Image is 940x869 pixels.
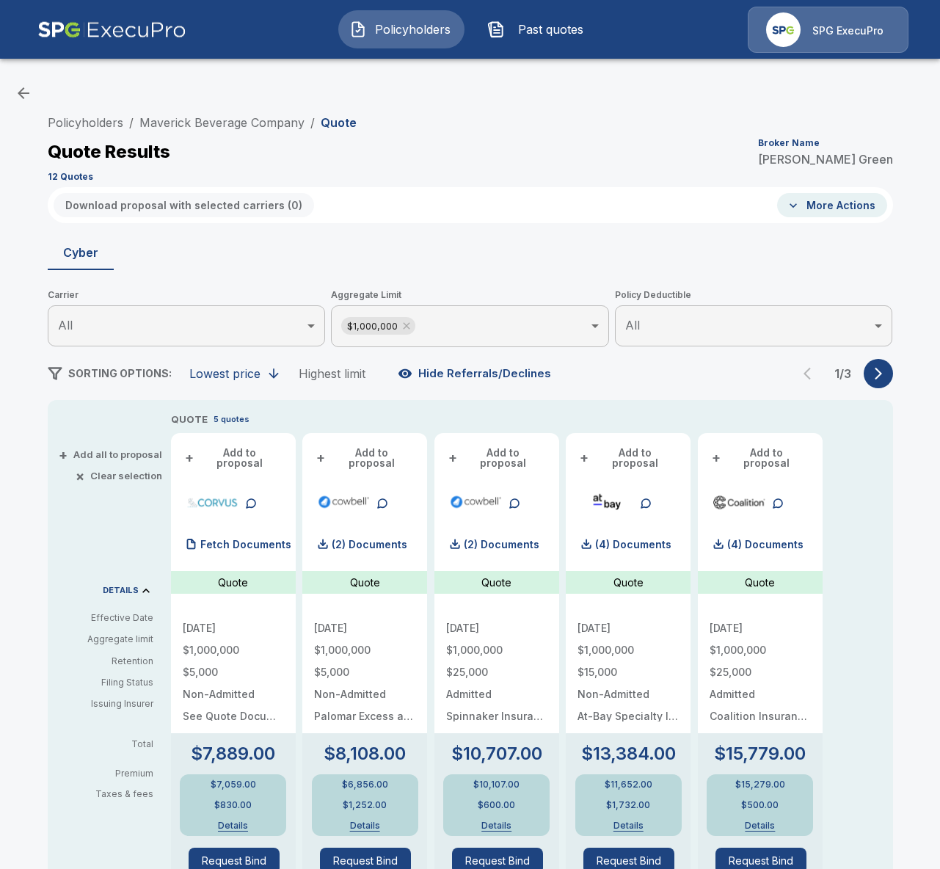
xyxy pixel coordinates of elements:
p: 1 / 3 [828,368,858,379]
p: [DATE] [183,623,284,633]
button: Download proposal with selected carriers (0) [54,193,314,217]
p: [DATE] [710,623,811,633]
a: Maverick Beverage Company [139,115,305,130]
p: Non-Admitted [183,689,284,699]
button: +Add to proposal [314,445,415,471]
p: Aggregate limit [59,633,153,646]
img: AA Logo [37,7,186,53]
p: Fetch Documents [200,539,291,550]
button: Details [464,821,529,830]
p: Premium [59,769,165,778]
p: $1,000,000 [446,645,547,655]
img: Agency Icon [766,12,801,47]
div: Lowest price [189,366,260,381]
p: $25,000 [446,667,547,677]
span: Policyholders [373,21,453,38]
p: Issuing Insurer [59,697,153,710]
span: SORTING OPTIONS: [68,367,172,379]
button: Hide Referrals/Declines [395,360,557,388]
p: $1,000,000 [314,645,415,655]
p: Admitted [710,689,811,699]
p: $1,000,000 [710,645,811,655]
span: All [58,318,73,332]
button: Policyholders IconPolicyholders [338,10,464,48]
p: (4) Documents [727,539,804,550]
img: Past quotes Icon [487,21,505,38]
p: Filing Status [59,676,153,689]
p: DETAILS [103,586,139,595]
p: $11,652.00 [605,780,652,789]
p: Admitted [446,689,547,699]
span: + [59,450,68,459]
span: Policy Deductible [615,288,893,302]
span: Past quotes [511,21,591,38]
span: $1,000,000 [341,318,404,335]
p: Quote [481,575,511,590]
p: $1,252.00 [343,801,387,810]
p: Total [59,740,165,749]
p: Spinnaker Insurance Company NAIC #24376, AM Best "A-" (Excellent) Rated. [446,711,547,721]
span: Aggregate Limit [331,288,609,302]
p: Quote [321,117,357,128]
p: $13,384.00 [581,745,676,763]
p: $10,707.00 [451,745,542,763]
p: $600.00 [478,801,515,810]
button: More Actions [777,193,887,217]
p: Quote [350,575,380,590]
span: + [712,453,721,463]
p: $5,000 [183,667,284,677]
p: Non-Admitted [578,689,679,699]
p: Quote [218,575,248,590]
p: $15,279.00 [735,780,785,789]
img: corvuscybersurplus [186,491,239,513]
p: Quote [745,575,775,590]
button: +Add to proposal [446,445,547,471]
button: Details [727,821,793,830]
li: / [310,114,315,131]
p: [DATE] [446,623,547,633]
span: Carrier [48,288,326,302]
span: + [185,453,194,463]
p: [PERSON_NAME] Green [758,153,893,165]
div: Highest limit [299,366,365,381]
button: +Add to proposal [710,445,811,471]
img: coalitioncyberadmitted [713,491,766,513]
img: Policyholders Icon [349,21,367,38]
p: $1,732.00 [606,801,650,810]
p: Quote Results [48,143,170,161]
p: [DATE] [314,623,415,633]
nav: breadcrumb [48,114,357,131]
button: Details [332,821,398,830]
p: Retention [59,655,153,668]
span: All [625,318,640,332]
p: SPG ExecuPro [812,23,883,38]
p: At-Bay Specialty Insurance Company [578,711,679,721]
p: $8,108.00 [324,745,406,763]
span: + [580,453,589,463]
p: $15,779.00 [714,745,806,763]
span: + [448,453,457,463]
p: $7,889.00 [191,745,275,763]
p: See Quote Document [183,711,284,721]
button: Details [200,821,266,830]
p: (2) Documents [464,539,539,550]
p: $25,000 [710,667,811,677]
button: +Add all to proposal [62,450,162,459]
p: $5,000 [314,667,415,677]
img: cowbellp250 [317,491,371,513]
button: ×Clear selection [79,471,162,481]
p: Taxes & fees [59,790,165,799]
a: Policyholders [48,115,123,130]
button: Past quotes IconPast quotes [476,10,602,48]
p: $1,000,000 [183,645,284,655]
button: Details [596,821,661,830]
p: $15,000 [578,667,679,677]
p: $7,059.00 [211,780,256,789]
div: $1,000,000 [341,317,415,335]
span: + [316,453,325,463]
p: Effective Date [59,611,153,625]
p: Broker Name [758,139,820,148]
p: QUOTE [171,412,208,427]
